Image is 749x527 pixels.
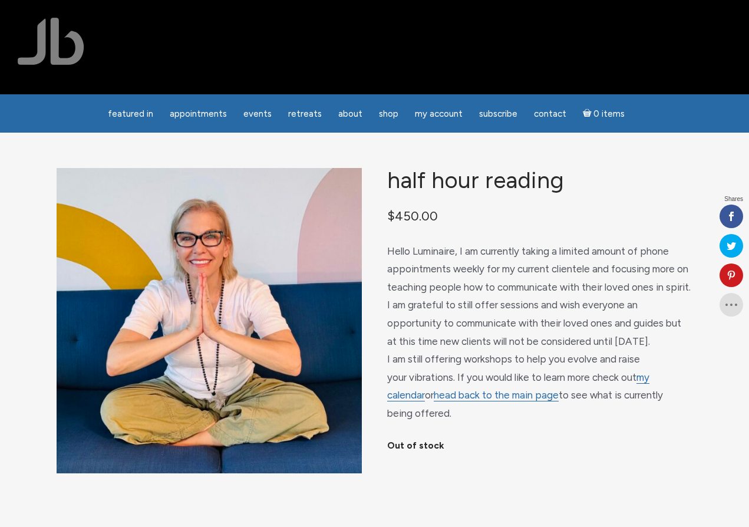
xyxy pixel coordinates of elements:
span: $ [387,209,395,223]
a: My Account [408,103,470,126]
a: featured in [101,103,160,126]
a: Subscribe [472,103,524,126]
span: featured in [108,108,153,119]
span: Retreats [288,108,322,119]
a: Events [236,103,279,126]
span: About [338,108,362,119]
i: Cart [583,108,594,119]
a: Cart0 items [576,101,632,126]
span: Hello Luminaire, I am currently taking a limited amount of phone appointments weekly for my curre... [387,245,691,419]
a: Shop [372,103,405,126]
a: About [331,103,369,126]
img: Jamie Butler. The Everyday Medium [18,18,84,65]
span: Shares [724,196,743,202]
span: My Account [415,108,463,119]
span: 0 items [593,110,625,118]
span: Appointments [170,108,227,119]
span: Events [243,108,272,119]
span: Subscribe [479,108,517,119]
span: Shop [379,108,398,119]
a: Appointments [163,103,234,126]
a: Retreats [281,103,329,126]
a: head back to the main page [434,389,559,401]
a: Contact [527,103,573,126]
img: Half Hour Reading [57,168,362,473]
p: Out of stock [387,437,692,455]
bdi: 450.00 [387,209,438,223]
span: Contact [534,108,566,119]
h1: Half Hour Reading [387,168,692,193]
